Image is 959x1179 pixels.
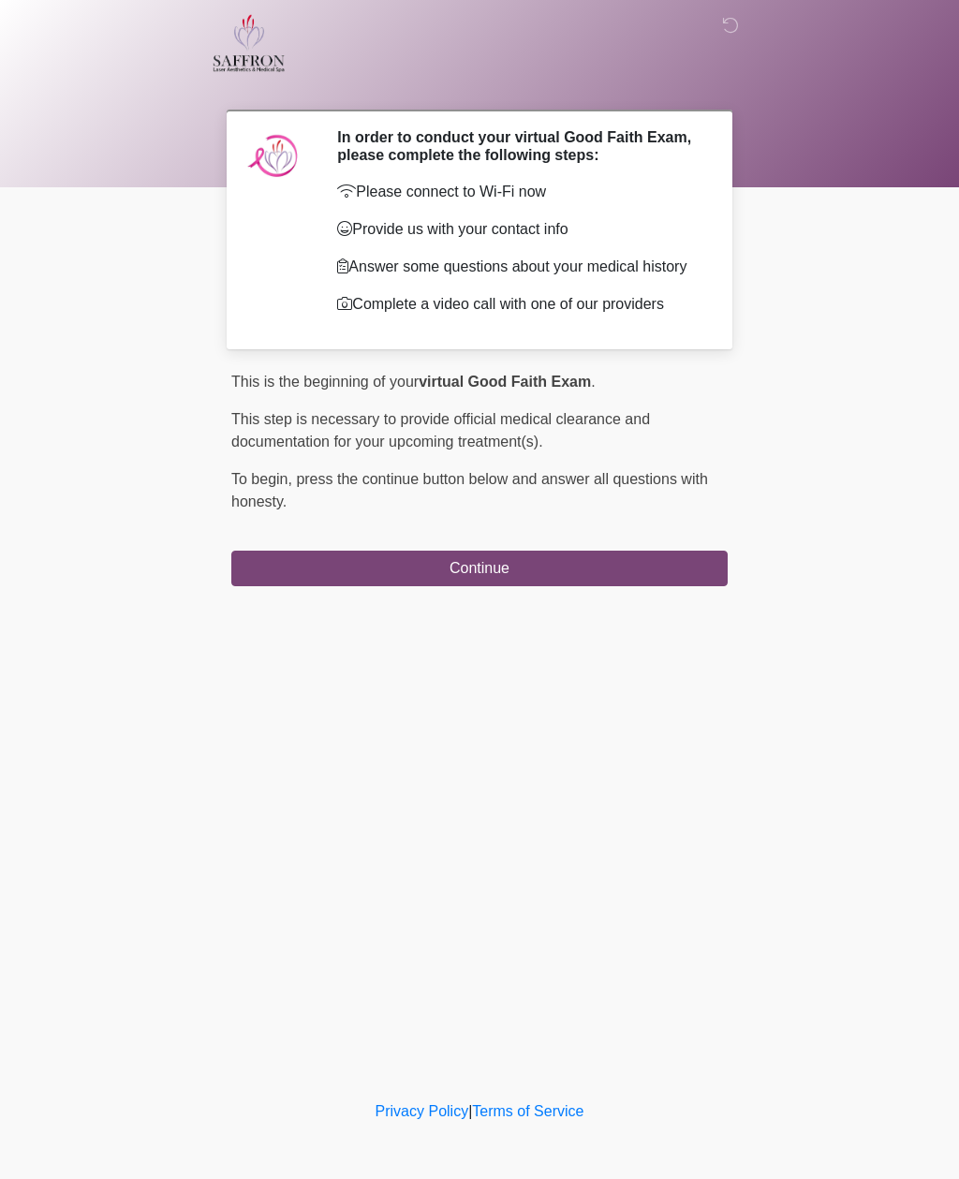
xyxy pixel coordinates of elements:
h2: In order to conduct your virtual Good Faith Exam, please complete the following steps: [337,128,700,164]
p: Provide us with your contact info [337,218,700,241]
img: Saffron Laser Aesthetics and Medical Spa Logo [213,14,286,72]
a: Terms of Service [472,1103,583,1119]
p: Answer some questions about your medical history [337,256,700,278]
span: This step is necessary to provide official medical clearance and documentation for your upcoming ... [231,411,650,449]
span: . [591,374,595,390]
span: This is the beginning of your [231,374,419,390]
a: Privacy Policy [376,1103,469,1119]
span: To begin, [231,471,296,487]
img: Agent Avatar [245,128,302,184]
a: | [468,1103,472,1119]
p: Please connect to Wi-Fi now [337,181,700,203]
strong: virtual Good Faith Exam [419,374,591,390]
button: Continue [231,551,728,586]
span: press the continue button below and answer all questions with honesty. [231,471,708,509]
p: Complete a video call with one of our providers [337,293,700,316]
